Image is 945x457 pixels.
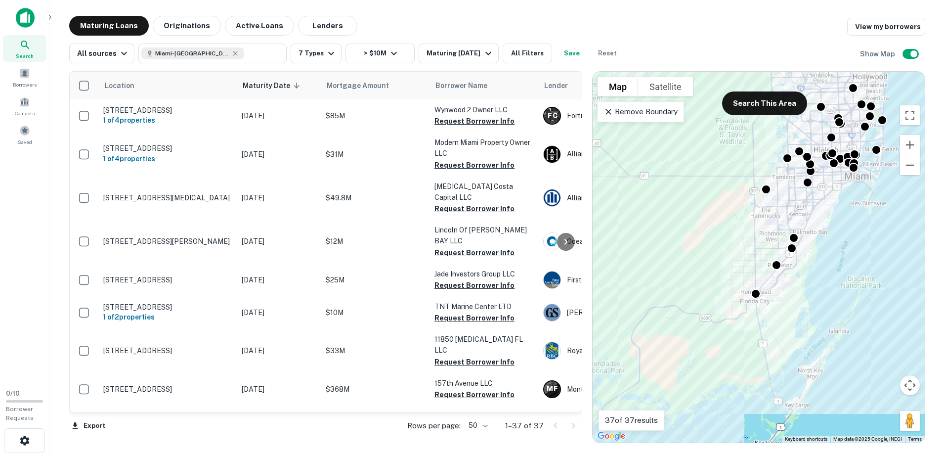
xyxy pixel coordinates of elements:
[465,418,489,433] div: 50
[434,279,515,291] button: Request Borrower Info
[242,236,316,247] p: [DATE]
[103,275,232,284] p: [STREET_ADDRESS]
[900,375,920,395] button: Map camera controls
[69,44,134,63] button: All sources
[593,72,925,443] div: 0 0
[3,64,46,91] div: Borrowers
[3,121,46,148] div: Saved
[900,105,920,125] button: Toggle fullscreen view
[153,16,221,36] button: Originations
[434,389,515,401] button: Request Borrower Info
[544,304,560,321] img: picture
[547,384,558,394] p: M F
[543,271,691,289] div: First American Bank
[785,436,827,443] button: Keyboard shortcuts
[543,145,691,163] div: Alliancebernstein
[16,8,35,28] img: capitalize-icon.png
[242,110,316,121] p: [DATE]
[69,16,149,36] button: Maturing Loans
[543,342,691,360] div: Royal Bank
[556,44,588,63] button: Save your search to get updates of matches that match your search criteria.
[598,77,638,96] button: Show street map
[242,274,316,285] p: [DATE]
[242,345,316,356] p: [DATE]
[103,385,232,394] p: [STREET_ADDRESS]
[321,72,430,99] th: Mortgage Amount
[326,236,425,247] p: $12M
[544,80,568,91] span: Lender
[225,16,294,36] button: Active Loans
[434,247,515,259] button: Request Borrower Info
[15,109,35,117] span: Contacts
[605,414,658,426] p: 37 of 37 results
[543,380,691,398] div: Monticello Funding BTH 41 LLC
[242,307,316,318] p: [DATE]
[544,342,560,359] img: picture
[434,104,533,115] p: Wynwood 2 Owner LLC
[900,135,920,155] button: Zoom in
[900,155,920,175] button: Zoom out
[434,159,515,171] button: Request Borrower Info
[434,115,515,127] button: Request Borrower Info
[434,312,515,324] button: Request Borrower Info
[603,106,677,118] p: Remove Boundary
[592,44,623,63] button: Reset
[434,181,533,203] p: [MEDICAL_DATA] Costa Capital LLC
[326,307,425,318] p: $10M
[543,107,691,125] div: Fortress Credit CO LLC
[242,192,316,203] p: [DATE]
[3,92,46,119] a: Contacts
[6,390,20,397] span: 0 / 10
[326,384,425,395] p: $368M
[13,81,37,89] span: Borrowers
[860,48,897,59] h6: Show Map
[103,153,232,164] h6: 1 of 4 properties
[544,146,560,163] img: picture
[326,110,425,121] p: $85M
[345,44,415,63] button: > $10M
[434,301,533,312] p: TNT Marine Center LTD
[430,72,538,99] th: Borrower Name
[77,47,130,59] div: All sources
[435,80,487,91] span: Borrower Name
[291,44,342,63] button: 7 Types
[3,35,46,62] a: Search
[505,420,544,432] p: 1–37 of 37
[18,138,32,146] span: Saved
[595,430,628,443] a: Open this area in Google Maps (opens a new window)
[543,304,691,321] div: [PERSON_NAME] [PERSON_NAME]
[243,80,303,91] span: Maturity Date
[434,356,515,368] button: Request Borrower Info
[407,420,461,432] p: Rows per page:
[544,233,560,250] img: picture
[326,149,425,160] p: $31M
[326,274,425,285] p: $25M
[326,192,425,203] p: $49.8M
[434,378,533,389] p: 157th Avenue LLC
[847,18,925,36] a: View my borrowers
[103,237,232,246] p: [STREET_ADDRESS][PERSON_NAME]
[103,346,232,355] p: [STREET_ADDRESS]
[69,418,108,433] button: Export
[595,430,628,443] img: Google
[103,303,232,312] p: [STREET_ADDRESS]
[544,272,560,288] img: picture
[242,149,316,160] p: [DATE]
[638,77,693,96] button: Show satellite imagery
[503,44,552,63] button: All Filters
[237,72,321,99] th: Maturity Date
[908,436,922,442] a: Terms (opens in new tab)
[833,436,902,442] span: Map data ©2025 Google, INEGI
[298,16,357,36] button: Lenders
[434,269,533,279] p: Jade Investors Group LLC
[103,106,232,115] p: [STREET_ADDRESS]
[544,189,560,206] img: picture
[98,72,237,99] th: Location
[16,52,34,60] span: Search
[6,406,34,421] span: Borrower Requests
[242,384,316,395] p: [DATE]
[434,137,533,159] p: Modern Miami Property Owner LLC
[434,225,533,246] p: Lincoln Of [PERSON_NAME] BAY LLC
